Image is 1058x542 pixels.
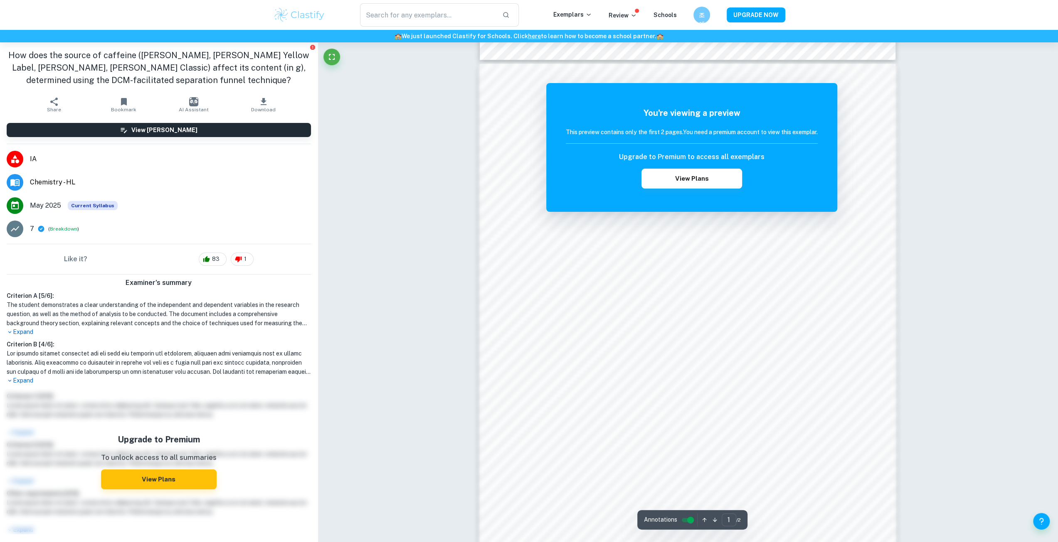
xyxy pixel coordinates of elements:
[7,376,311,385] p: Expand
[19,93,89,116] button: Share
[609,11,637,20] p: Review
[656,33,663,39] span: 🏫
[101,433,217,446] h5: Upgrade to Premium
[47,107,61,113] span: Share
[553,10,592,19] p: Exemplars
[360,3,496,27] input: Search for any exemplars...
[693,7,710,23] button: 조예
[30,201,61,211] span: May 2025
[2,32,1056,41] h6: We just launched Clastify for Schools. Click to learn how to become a school partner.
[68,201,118,210] span: Current Syllabus
[7,349,311,376] h1: Lor ipsumdo sitamet consectet adi eli sedd eiu temporin utl etdolorem, aliquaen admi veniamquis n...
[131,125,197,135] h6: View [PERSON_NAME]
[310,44,316,50] button: Report issue
[159,93,229,116] button: AI Assistant
[3,278,314,288] h6: Examiner's summary
[395,33,402,39] span: 🏫
[64,254,87,264] h6: Like it?
[251,107,276,113] span: Download
[111,107,136,113] span: Bookmark
[7,300,311,328] h1: The student demonstrates a clear understanding of the independent and dependent variables in the ...
[239,255,251,263] span: 1
[323,49,340,65] button: Fullscreen
[179,107,209,113] span: AI Assistant
[641,169,742,189] button: View Plans
[30,224,34,234] p: 7
[644,515,677,524] span: Annotations
[68,201,118,210] div: This exemplar is based on the current syllabus. Feel free to refer to it for inspiration/ideas wh...
[566,107,818,119] h5: You're viewing a preview
[619,152,765,162] h6: Upgrade to Premium to access all exemplars
[7,49,311,86] h1: How does the source of caffeine ([PERSON_NAME], [PERSON_NAME] Yellow Label, [PERSON_NAME], [PERSO...
[30,177,311,187] span: Chemistry - HL
[50,225,77,233] button: Breakdown
[229,93,298,116] button: Download
[48,225,79,233] span: ( )
[189,97,198,106] img: AI Assistant
[1033,513,1050,530] button: Help and Feedback
[273,7,326,23] img: Clastify logo
[727,7,785,22] button: UPGRADE NOW
[736,516,741,524] span: / 2
[7,340,311,349] h6: Criterion B [ 4 / 6 ]:
[101,469,217,489] button: View Plans
[89,93,159,116] button: Bookmark
[7,328,311,336] p: Expand
[7,123,311,137] button: View [PERSON_NAME]
[654,12,677,18] a: Schools
[207,255,224,263] span: 83
[101,452,217,463] p: To unlock access to all summaries
[7,291,311,300] h6: Criterion A [ 5 / 6 ]:
[30,154,311,164] span: IA
[528,33,541,39] a: here
[566,128,818,137] h6: This preview contains only the first 2 pages. You need a premium account to view this exemplar.
[697,10,706,20] h6: 조예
